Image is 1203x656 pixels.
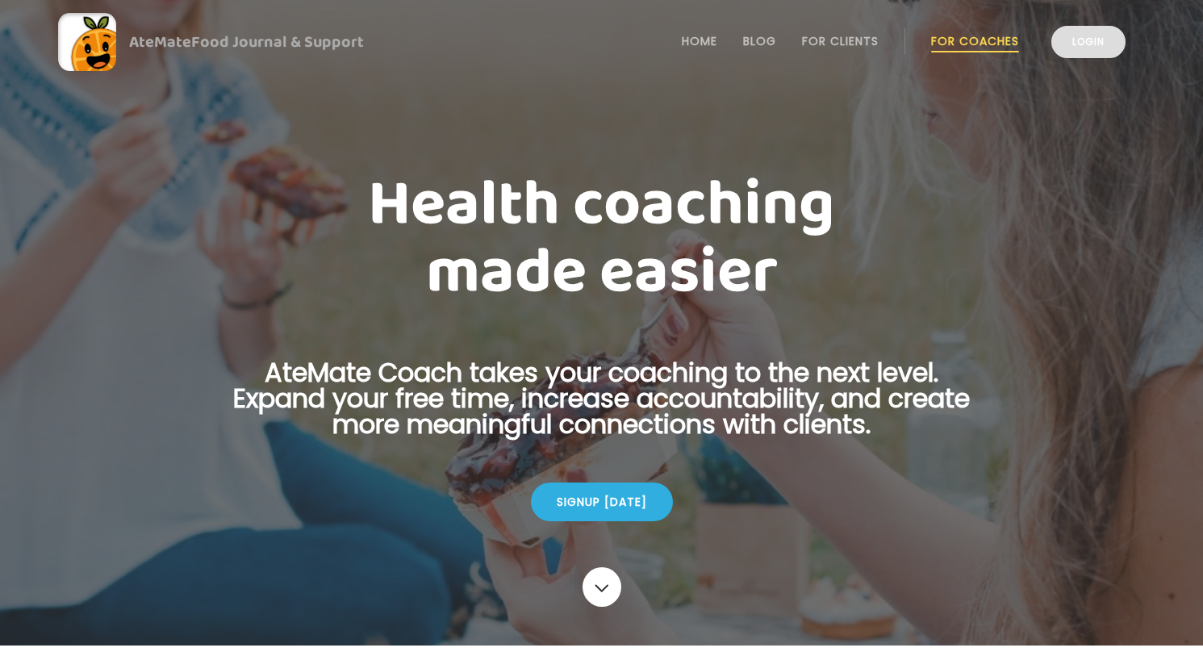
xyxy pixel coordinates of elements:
div: AteMate [116,29,364,55]
a: Login [1051,26,1126,58]
div: Signup [DATE] [531,483,673,521]
p: AteMate Coach takes your coaching to the next level. Expand your free time, increase accountabili... [208,360,996,457]
a: Blog [743,35,776,48]
h1: Health coaching made easier [208,171,996,307]
a: For Coaches [931,35,1019,48]
a: Home [682,35,717,48]
span: Food Journal & Support [191,29,364,55]
a: AteMateFood Journal & Support [58,13,1145,71]
a: For Clients [802,35,879,48]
